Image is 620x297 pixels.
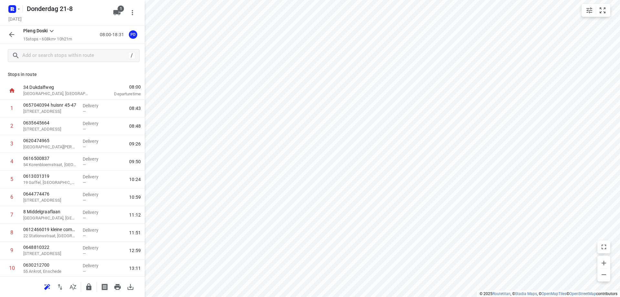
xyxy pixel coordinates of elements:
span: — [83,233,86,238]
span: 12:59 [129,247,141,254]
p: Delivery [83,245,107,251]
span: 09:26 [129,141,141,147]
p: 0612466019 kleine computer 100 [23,226,77,233]
p: 22 Stationsstraat, [GEOGRAPHIC_DATA] [23,233,77,239]
div: 8 [10,229,13,236]
div: 10 [9,265,15,271]
span: 08:48 [129,123,141,129]
p: 19 Gaffel, [GEOGRAPHIC_DATA] [23,179,77,186]
span: Assigned to Pleng Doski [127,31,139,37]
a: Stadia Maps [515,292,537,296]
span: — [83,216,86,220]
div: 2 [10,123,13,129]
div: 3 [10,141,13,147]
p: 54 Korenbloemstraat, [GEOGRAPHIC_DATA] [23,162,77,168]
p: 13 Diekmanstraat, Enschede [23,250,77,257]
p: 15 stops • 608km • 10h21m [23,36,72,42]
p: 0648810322 [23,244,77,250]
span: 11:51 [129,229,141,236]
p: Delivery [83,156,107,162]
p: Stops in route [8,71,137,78]
span: 11:12 [129,212,141,218]
li: © 2025 , © , © © contributors [480,292,617,296]
p: 0657040394 huisnr 45-47 [23,102,77,108]
span: 08:00 [98,84,141,90]
div: PD [129,30,137,39]
p: 8 Middelgraaflaan [23,208,77,215]
span: — [83,251,86,256]
button: Fit zoom [596,4,609,17]
button: 1 [110,6,123,19]
span: 10:24 [129,176,141,183]
span: 1 [118,5,124,12]
p: 0620474965 [23,137,77,144]
p: 0616500837 [23,155,77,162]
p: [GEOGRAPHIC_DATA], [GEOGRAPHIC_DATA] [23,90,90,97]
span: 13:11 [129,265,141,271]
span: — [83,144,86,149]
a: Routetitan [492,292,511,296]
p: 0613031319 [23,173,77,179]
p: 0644774476 [23,191,77,197]
p: [GEOGRAPHIC_DATA], [GEOGRAPHIC_DATA] [23,215,77,221]
div: 6 [10,194,13,200]
div: 4 [10,158,13,164]
p: Delivery [83,138,107,144]
span: — [83,109,86,114]
div: 9 [10,247,13,253]
span: — [83,269,86,274]
button: Map settings [583,4,596,17]
p: 34 Dukdalfweg [23,84,90,90]
p: Pleng Doski [23,27,48,34]
p: Delivery [83,209,107,216]
div: / [128,52,135,59]
a: OpenMapTiles [542,292,566,296]
p: Delivery [83,174,107,180]
h5: Project date [6,15,24,23]
input: Add or search stops within route [22,51,128,61]
p: 21 Marshallstraat, Huissen [23,197,77,204]
p: 0635645664 [23,120,77,126]
span: 09:50 [129,158,141,165]
p: 08:00-18:31 [100,31,127,38]
div: small contained button group [582,4,610,17]
div: 1 [10,105,13,111]
div: 5 [10,176,13,182]
p: [GEOGRAPHIC_DATA][PERSON_NAME] [23,144,77,150]
p: Delivery [83,227,107,233]
p: Delivery [83,191,107,198]
p: 0630212700 [23,262,77,268]
span: 08:43 [129,105,141,111]
p: [STREET_ADDRESS] [23,126,77,133]
span: — [83,180,86,185]
span: — [83,127,86,132]
a: OpenStreetMap [569,292,596,296]
div: 7 [10,212,13,218]
span: 10:59 [129,194,141,200]
p: Delivery [83,262,107,269]
p: 55 Ankrot, Enschede [23,268,77,275]
p: [STREET_ADDRESS] [23,108,77,115]
h5: Donderdag 21-8 [24,4,108,14]
p: Departure time [98,91,141,97]
p: Delivery [83,120,107,127]
p: Delivery [83,102,107,109]
button: PD [127,28,139,41]
button: More [126,6,139,19]
span: — [83,162,86,167]
span: — [83,198,86,203]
